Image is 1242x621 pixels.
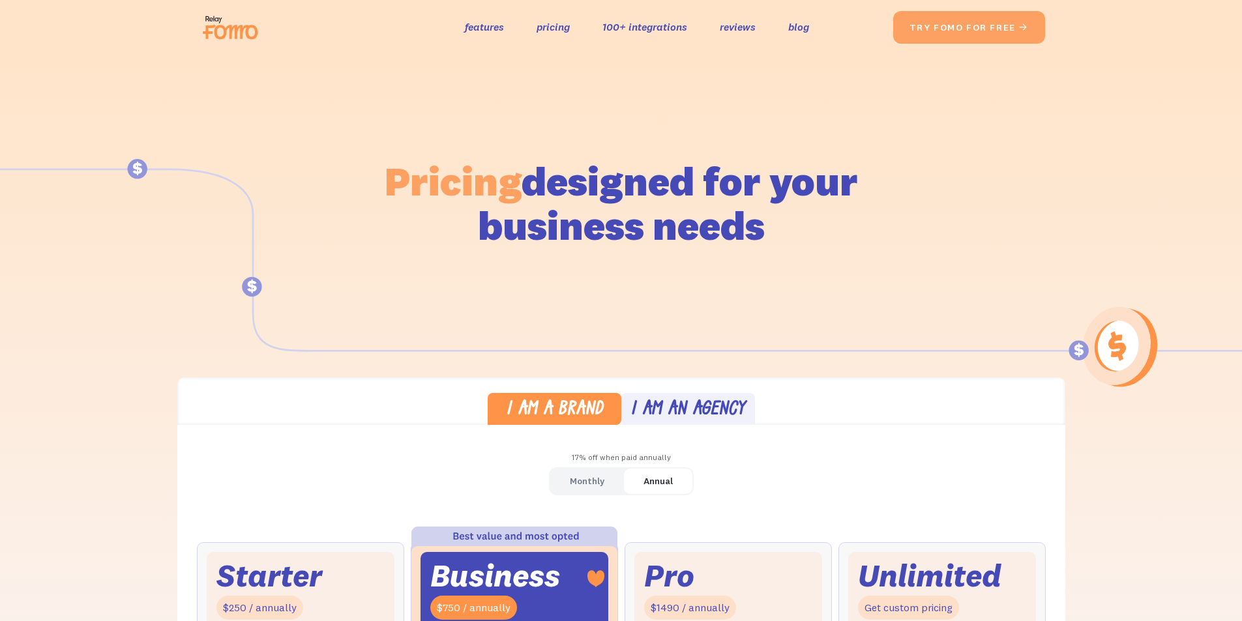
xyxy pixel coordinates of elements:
span:  [1018,22,1029,33]
a: reviews [720,18,756,36]
a: 100+ integrations [602,18,687,36]
div: $750 / annually [430,596,517,620]
div: Business [430,562,560,590]
div: Annual [643,472,673,491]
a: features [465,18,504,36]
a: try fomo for free [893,11,1045,44]
span: Pricing [385,156,522,206]
div: 17% off when paid annually [177,448,1065,467]
div: Unlimited [858,562,1001,590]
div: Monthly [570,472,604,491]
div: I am an agency [630,401,745,420]
div: Pro [644,562,694,590]
a: blog [788,18,809,36]
h1: designed for your business needs [384,159,859,248]
div: Get custom pricing [858,596,959,620]
div: $250 / annually [216,596,303,620]
div: $1490 / annually [644,596,736,620]
div: Starter [216,562,322,590]
div: I am a brand [506,401,603,420]
a: pricing [537,18,570,36]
